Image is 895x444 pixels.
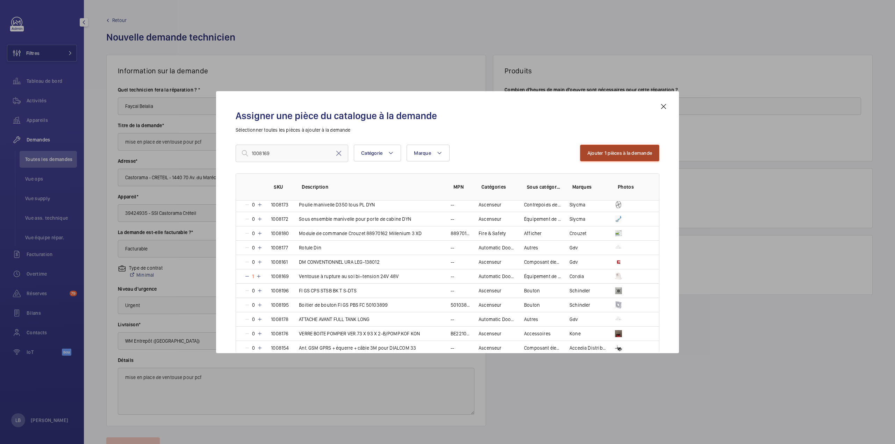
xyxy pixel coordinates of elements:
[299,259,380,265] p: DM CONVENTIONNEL URA LEG-138012
[271,201,288,208] p: 1008173
[451,216,454,223] p: --
[479,201,502,208] p: Ascenseur
[271,344,289,351] p: 1008154
[299,287,357,294] p: FI GS CPS STSB BK T S-DTS
[570,244,578,251] p: Gdv
[361,150,382,156] span: Catégorie
[479,259,502,265] p: Ascenseur
[299,330,420,337] p: VERRE BOITE POMPIER VER.73 X 93 X 2-B/POMP.KOF KON
[572,183,607,190] p: Marques
[451,287,454,294] p: --
[524,287,540,294] p: Bouton
[271,273,289,280] p: 1008169
[479,301,502,308] p: Ascenseur
[524,344,561,351] p: Composant électrique
[570,201,585,208] p: Slycma
[570,316,578,323] p: Gdv
[271,230,289,237] p: 1008180
[615,230,622,237] img: UYM7NyuOqXoZGgReDxrl_G8m9255cQYdodDoL5uEmXHa4afP.png
[479,330,502,337] p: Ascenseur
[299,301,388,308] p: Boitier de bouton FI GS PBS FC 50103899
[615,301,622,308] img: eZaEjytnCY08M3md3fV_amDvblIW--mnBAhL_lAfmru3zm3b.png
[250,301,257,308] p: 0
[570,301,590,308] p: Schindler
[236,126,659,133] p: Sélectionner toutes les pièces à ajouter à la demande
[453,183,470,190] p: MPN
[274,183,291,190] p: SKU
[271,330,288,337] p: 1008176
[250,344,257,351] p: 0
[524,330,551,337] p: Accessoires
[299,216,411,223] p: Sous ensemble manivelle pour porte de cabine DYN
[451,344,454,351] p: --
[271,216,288,223] p: 1008172
[615,216,622,223] img: sHDTOAclls74ZOXL59v-gOHPsb7_8JHsS0aEXzYm45dsduil.png
[271,259,288,265] p: 1008161
[570,330,581,337] p: Kone
[615,330,622,337] img: Jn2vpKaIYmG2EzbMVeoAaT5INeK5pmVZK9oZ5qRyXEfsoAid.png
[451,201,454,208] p: --
[570,230,586,237] p: Crouzet
[524,273,561,280] p: Équipement de porte
[250,216,257,223] p: 0
[524,230,542,237] p: Afficher
[414,150,431,156] span: Marque
[271,301,289,308] p: 1008195
[524,216,561,223] p: Équipement de porte
[451,316,454,323] p: --
[236,145,348,162] input: Find a part
[524,316,538,323] p: Autres
[354,145,401,161] button: Catégorie
[299,230,422,237] p: Module de commande Crouzet 88970162 Millenium 3 XD
[580,145,659,161] button: Ajouter 1 pièces à la demande
[479,344,502,351] p: Ascenseur
[451,244,454,251] p: --
[524,301,540,308] p: Bouton
[236,109,659,122] h2: Assigner une pièce du catalogue à la demande
[618,183,645,190] p: Photos
[615,259,622,265] img: C1kfc9Mqw3KjqLS8s2vZ6W4IB6i1rA4hcWWSgDVmUjZ5sDtm.png
[451,301,470,308] p: 50103899
[451,330,470,337] p: BE2210122H04
[570,273,584,280] p: Cordia
[250,273,256,280] p: 1
[451,273,454,280] p: --
[299,316,370,323] p: ATTACHE AVANT FULL TANK LONG
[615,273,622,280] img: 186u-x52mWc7fRc_3tjGkL905CESXLepOdW0sPCDQrtwQuhA.png
[615,244,622,251] img: lZzwx2qEU4_cUztSVACQUlJFolB9h6iXXrgbfLzBGM78b7SA.png
[250,230,257,237] p: 0
[524,244,538,251] p: Autres
[481,183,516,190] p: Catégories
[570,287,590,294] p: Schindler
[407,145,450,161] button: Marque
[271,244,288,251] p: 1008177
[451,230,470,237] p: 88970162
[299,201,375,208] p: Poulie manivelle D350 tous PL DYN
[250,287,257,294] p: 0
[250,244,257,251] p: 0
[524,259,561,265] p: Composant électrique
[479,244,516,251] p: Automatic Doors (Vertical)
[615,287,622,294] img: M6pUwtashPAKd1VAOBxQ6PnBamtmYSjcjBy-QYqaqvSgzemT.png
[250,316,257,323] p: 0
[615,316,622,323] img: lZzwx2qEU4_cUztSVACQUlJFolB9h6iXXrgbfLzBGM78b7SA.png
[479,216,502,223] p: Ascenseur
[271,287,289,294] p: 1008196
[527,183,561,190] p: Sous catégories
[302,183,442,190] p: Description
[479,230,506,237] p: Fire & Safety
[250,259,257,265] p: 0
[615,201,622,208] img: iv4Kvp8dEdpmVhvMQJnFP-HQfhYYZlHElx3Gytl6xFxkUMk1.png
[615,344,622,351] img: 8bs5GKZ45_46N0vOAzmsLKA2ylziUjRrD2InGc3OlwmzAr9N.png
[570,344,607,351] p: Accedia Distribution
[299,244,321,251] p: Rotule Din
[524,201,561,208] p: Contrepoids de voiture
[479,273,516,280] p: Automatic Doors (Vertical)
[299,344,416,351] p: Ant. GSM GPRS + équerre + câble 3M pour DIALCOM 33
[479,287,502,294] p: Ascenseur
[570,259,578,265] p: Gdv
[479,316,516,323] p: Automatic Doors (Vertical)
[271,316,288,323] p: 1008178
[299,273,399,280] p: Ventouse à rupture au sol bi–tension 24V 48V
[451,259,454,265] p: --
